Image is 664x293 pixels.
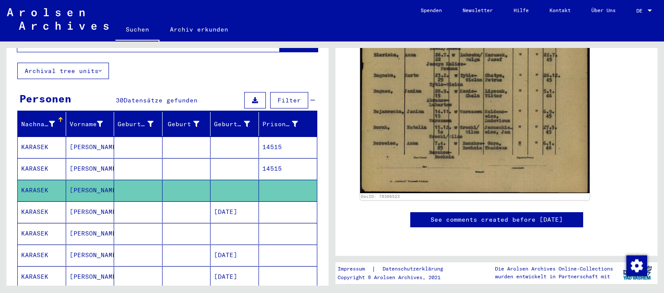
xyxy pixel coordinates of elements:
[376,264,453,274] a: Datenschutzerklärung
[259,112,317,136] mat-header-cell: Prisoner #
[338,264,453,274] div: |
[262,117,309,131] div: Prisoner #
[211,245,259,266] mat-cell: [DATE]
[66,137,115,158] mat-cell: [PERSON_NAME]
[18,112,66,136] mat-header-cell: Nachname
[18,223,66,244] mat-cell: KARASEK
[211,201,259,223] mat-cell: [DATE]
[70,120,103,129] div: Vorname
[66,112,115,136] mat-header-cell: Vorname
[18,266,66,287] mat-cell: KARASEK
[18,137,66,158] mat-cell: KARASEK
[118,120,153,129] div: Geburtsname
[270,92,308,108] button: Filter
[338,274,453,281] p: Copyright © Arolsen Archives, 2021
[166,117,211,131] div: Geburt‏
[70,117,114,131] div: Vorname
[66,158,115,179] mat-cell: [PERSON_NAME]
[338,264,372,274] a: Impressum
[21,120,55,129] div: Nachname
[361,194,400,199] a: DocID: 70306523
[211,112,259,136] mat-header-cell: Geburtsdatum
[166,120,200,129] div: Geburt‏
[17,63,109,79] button: Archival tree units
[66,266,115,287] mat-cell: [PERSON_NAME]
[160,19,239,40] a: Archiv erkunden
[636,8,646,14] span: DE
[431,215,563,224] a: See comments created before [DATE]
[495,273,613,280] p: wurden entwickelt in Partnerschaft mit
[621,262,654,283] img: yv_logo.png
[66,223,115,244] mat-cell: [PERSON_NAME]
[259,158,317,179] mat-cell: 14515
[7,8,109,30] img: Arolsen_neg.svg
[163,112,211,136] mat-header-cell: Geburt‏
[18,245,66,266] mat-cell: KARASEK
[18,201,66,223] mat-cell: KARASEK
[115,19,160,41] a: Suchen
[124,96,198,104] span: Datensätze gefunden
[21,117,66,131] div: Nachname
[19,91,71,106] div: Personen
[626,255,647,276] img: Zustimmung ändern
[114,112,163,136] mat-header-cell: Geburtsname
[66,201,115,223] mat-cell: [PERSON_NAME]
[262,120,298,129] div: Prisoner #
[66,245,115,266] mat-cell: [PERSON_NAME]
[211,266,259,287] mat-cell: [DATE]
[278,96,301,104] span: Filter
[118,117,164,131] div: Geburtsname
[214,117,261,131] div: Geburtsdatum
[259,137,317,158] mat-cell: 14515
[214,120,250,129] div: Geburtsdatum
[18,180,66,201] mat-cell: KARASEK
[18,158,66,179] mat-cell: KARASEK
[495,265,613,273] p: Die Arolsen Archives Online-Collections
[66,180,115,201] mat-cell: [PERSON_NAME]
[116,96,124,104] span: 30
